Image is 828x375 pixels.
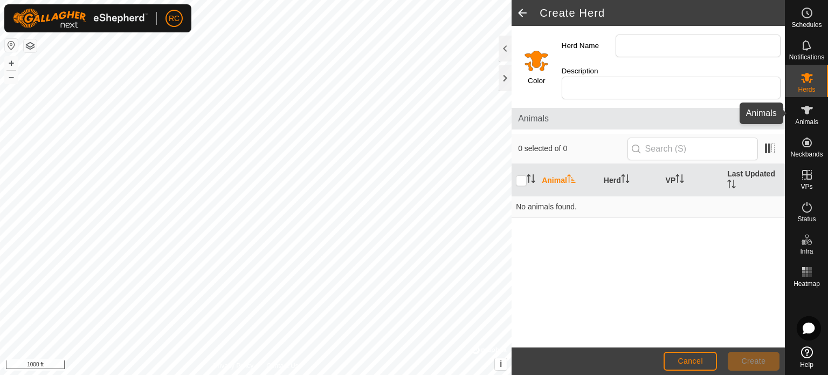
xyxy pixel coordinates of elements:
span: Help [800,362,813,368]
span: Herds [798,86,815,93]
span: Schedules [791,22,822,28]
a: Contact Us [266,361,298,371]
p-sorticon: Activate to sort [727,181,736,190]
a: Privacy Policy [213,361,254,371]
input: Search (S) [627,138,758,160]
p-sorticon: Activate to sort [621,176,630,185]
th: Last Updated [723,164,785,196]
img: Gallagher Logo [13,9,148,28]
span: Heatmap [793,281,820,287]
th: Herd [599,164,661,196]
td: No animals found. [512,196,785,218]
span: Infra [800,248,813,255]
th: VP [661,164,723,196]
span: Neckbands [790,151,823,158]
span: Create [742,357,766,365]
label: Color [528,76,545,86]
span: Status [797,216,816,222]
p-sorticon: Activate to sort [675,176,684,185]
label: Herd Name [562,35,616,57]
p-sorticon: Activate to sort [567,176,576,185]
button: Cancel [664,352,717,371]
button: + [5,57,18,70]
span: VPs [801,183,812,190]
span: Cancel [678,357,703,365]
button: Create [728,352,779,371]
label: Description [562,66,616,77]
button: – [5,71,18,84]
span: RC [169,13,180,24]
span: i [500,359,502,369]
h2: Create Herd [540,6,785,19]
button: Map Layers [24,39,37,52]
span: Animals [795,119,818,125]
a: Help [785,342,828,372]
th: Animal [537,164,599,196]
button: i [495,358,507,370]
span: Animals [518,112,778,125]
span: 0 selected of 0 [518,143,627,154]
p-sorticon: Activate to sort [527,176,535,185]
span: Notifications [789,54,824,60]
button: Reset Map [5,39,18,52]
